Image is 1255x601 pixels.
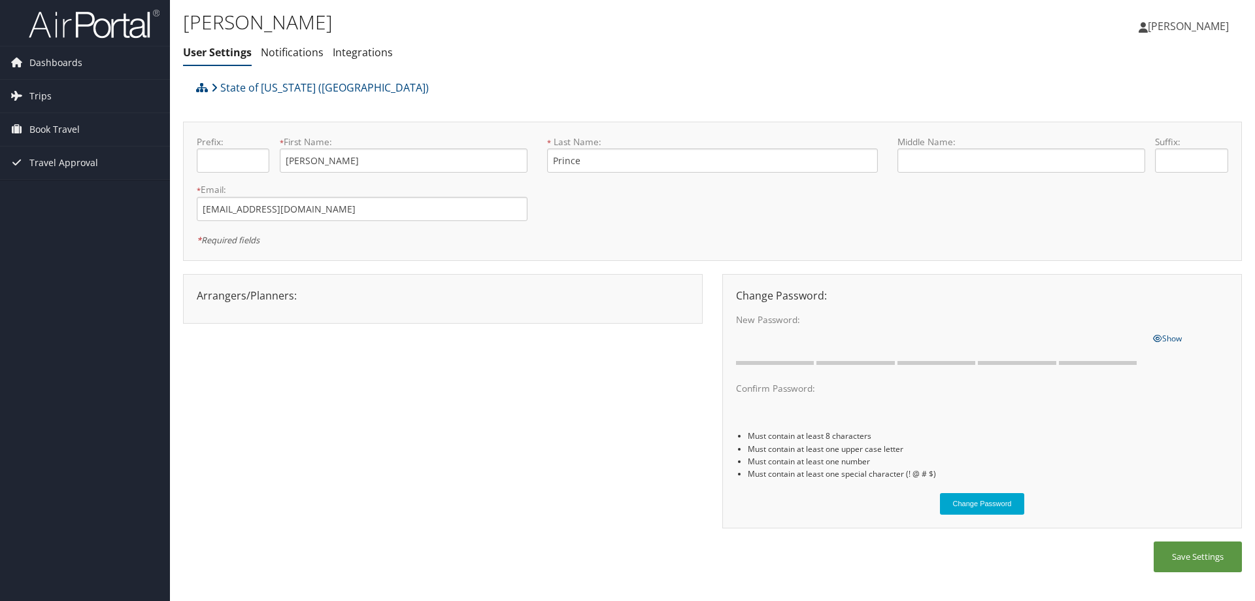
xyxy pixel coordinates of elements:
[736,313,1143,326] label: New Password:
[547,135,878,148] label: Last Name:
[29,113,80,146] span: Book Travel
[1154,541,1242,572] button: Save Settings
[29,146,98,179] span: Travel Approval
[211,75,429,101] a: State of [US_STATE] ([GEOGRAPHIC_DATA])
[187,288,699,303] div: Arrangers/Planners:
[726,288,1238,303] div: Change Password:
[197,234,259,246] em: Required fields
[748,443,1228,455] li: Must contain at least one upper case letter
[1153,330,1182,345] a: Show
[197,135,269,148] label: Prefix:
[333,45,393,60] a: Integrations
[1139,7,1242,46] a: [PERSON_NAME]
[280,135,527,148] label: First Name:
[29,9,159,39] img: airportal-logo.png
[183,9,889,36] h1: [PERSON_NAME]
[29,80,52,112] span: Trips
[183,45,252,60] a: User Settings
[197,183,527,196] label: Email:
[940,493,1025,515] button: Change Password
[748,468,1228,480] li: Must contain at least one special character (! @ # $)
[748,430,1228,442] li: Must contain at least 8 characters
[736,382,1143,395] label: Confirm Password:
[261,45,324,60] a: Notifications
[1155,135,1228,148] label: Suffix:
[748,455,1228,468] li: Must contain at least one number
[29,46,82,79] span: Dashboards
[1148,19,1229,33] span: [PERSON_NAME]
[897,135,1145,148] label: Middle Name:
[1153,333,1182,344] span: Show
